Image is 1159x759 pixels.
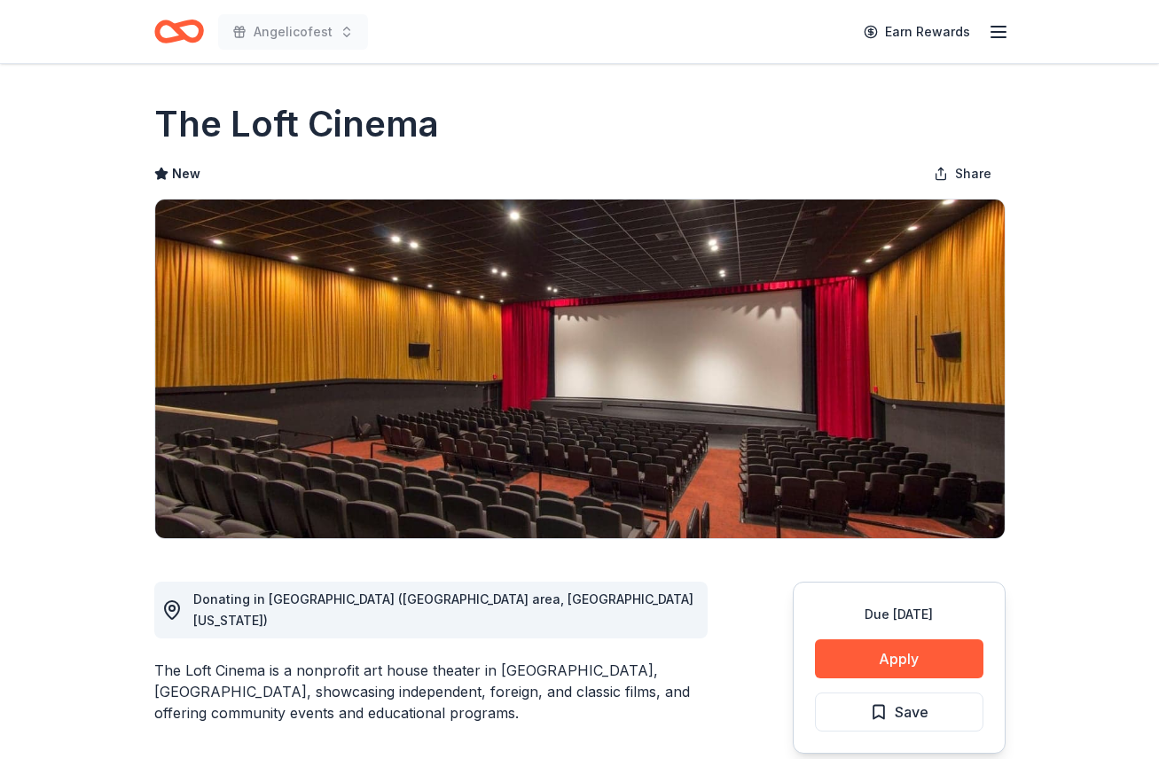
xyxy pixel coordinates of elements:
div: The Loft Cinema is a nonprofit art house theater in [GEOGRAPHIC_DATA], [GEOGRAPHIC_DATA], showcas... [154,660,708,724]
button: Apply [815,639,983,678]
span: New [172,163,200,184]
button: Share [920,156,1006,192]
button: Save [815,692,983,732]
span: Share [955,163,991,184]
a: Home [154,11,204,52]
span: Donating in [GEOGRAPHIC_DATA] ([GEOGRAPHIC_DATA] area, [GEOGRAPHIC_DATA][US_STATE]) [193,591,693,628]
span: Save [895,700,928,724]
h1: The Loft Cinema [154,99,439,149]
span: Angelicofest [254,21,333,43]
a: Earn Rewards [853,16,981,48]
img: Image for The Loft Cinema [155,200,1005,538]
button: Angelicofest [218,14,368,50]
div: Due [DATE] [815,604,983,625]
